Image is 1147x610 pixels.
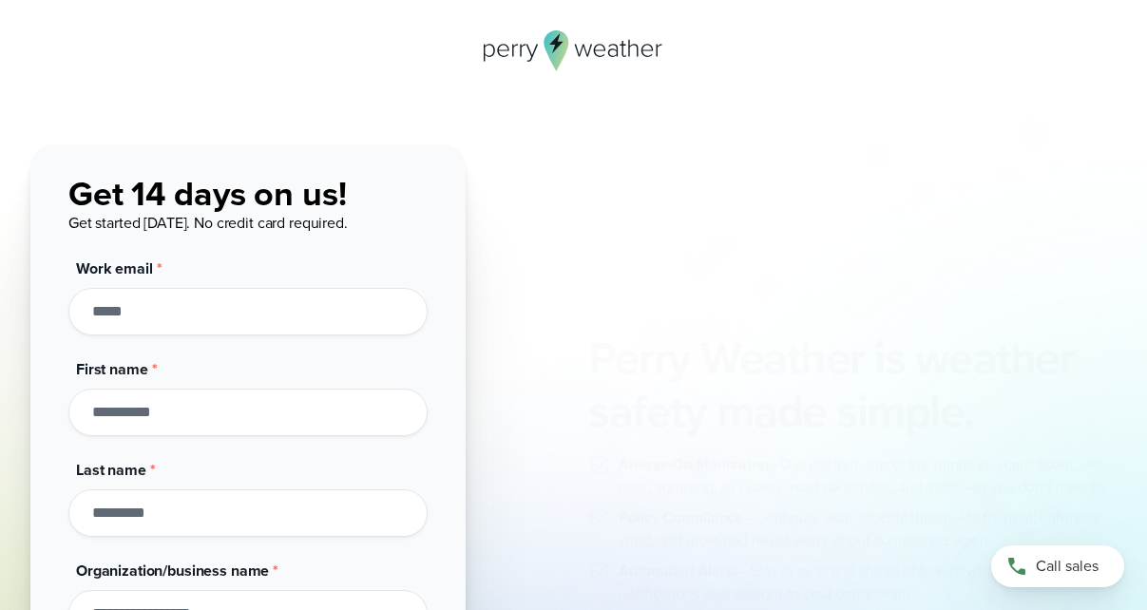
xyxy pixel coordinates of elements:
span: First name [76,358,148,380]
a: Call sales [991,545,1124,587]
span: Organization/business name [76,560,269,581]
span: Get 14 days on us! [68,168,346,219]
span: Work email [76,257,153,279]
span: Call sales [1036,555,1099,578]
span: Last name [76,459,146,481]
span: Get started [DATE]. No credit card required. [68,212,348,234]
